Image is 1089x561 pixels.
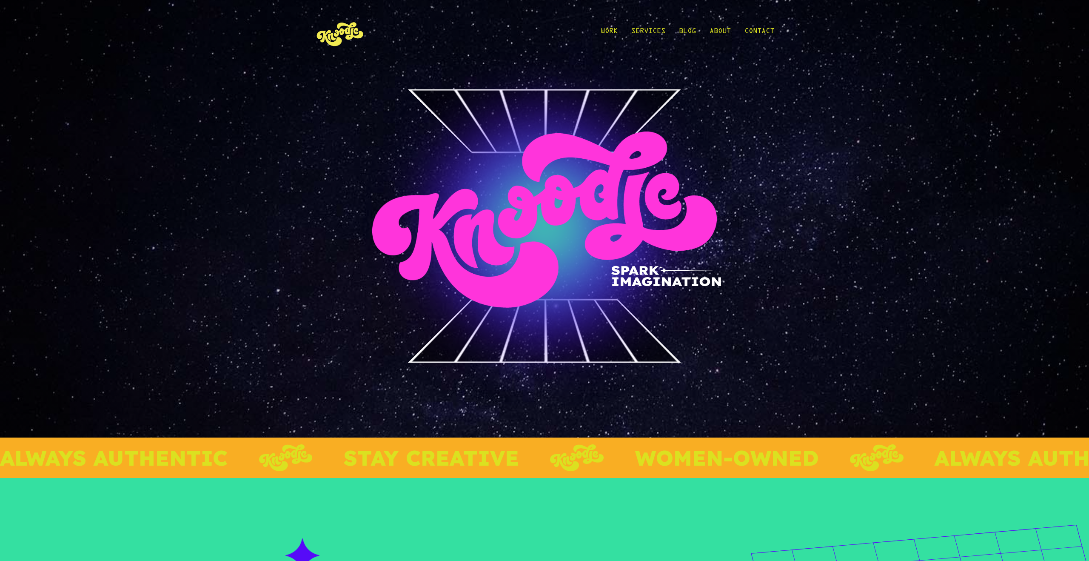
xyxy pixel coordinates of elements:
a: Blog [679,14,696,53]
p: STAY CREATIVE [340,447,515,469]
img: knoodle-logo-chartreuse [255,444,309,472]
a: Contact [744,14,774,53]
img: knoodle-logo-chartreuse [547,444,600,472]
img: knoodle-logo-chartreuse [847,444,900,472]
a: About [710,14,731,53]
p: WOMEN-OWNED [631,447,815,469]
a: Services [631,14,665,53]
a: Work [601,14,618,53]
img: KnoLogo(yellow) [315,14,366,53]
